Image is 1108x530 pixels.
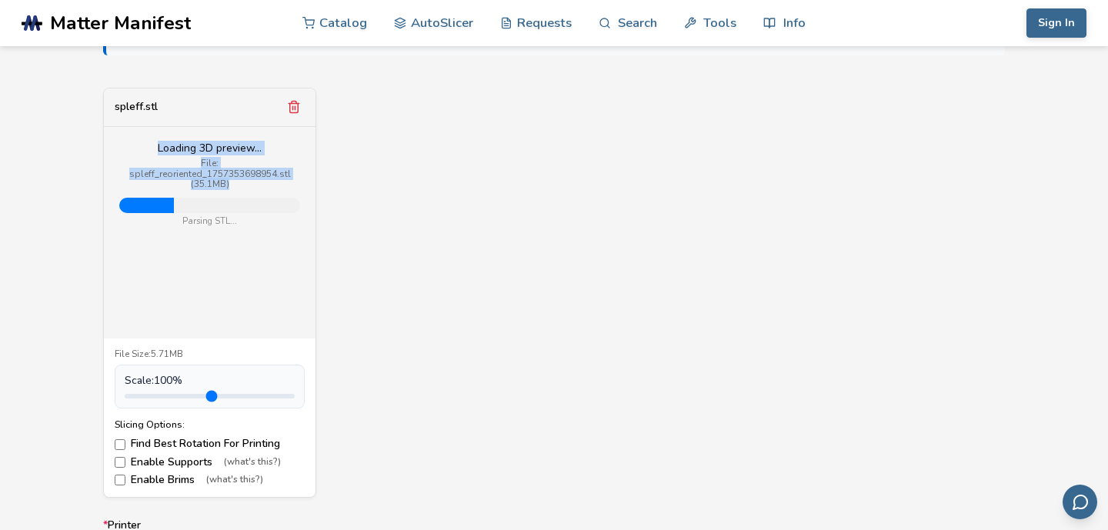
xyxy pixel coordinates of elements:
button: Sign In [1026,8,1086,38]
button: Send feedback via email [1063,485,1097,519]
div: spleff.stl [115,101,158,113]
label: Enable Brims [115,474,305,486]
label: Find Best Rotation For Printing [115,438,305,450]
strong: Model Controls: [117,36,192,47]
div: Loading 3D preview... [119,142,300,155]
div: Slicing Options: [115,419,305,430]
label: Enable Supports [115,456,305,468]
span: (what's this?) [224,457,281,468]
input: Enable Brims(what's this?) [115,475,125,485]
span: Scale: 100 % [125,375,182,387]
div: File: spleff_reoriented_1757353698954.stl (35.1MB) [119,158,300,190]
span: (what's this?) [206,475,263,485]
span: Matter Manifest [50,12,191,34]
span: Click and drag to rotate • Scroll to zoom • Right click and drag to pan [203,36,509,47]
input: Enable Supports(what's this?) [115,457,125,468]
button: Remove model [283,96,305,118]
input: Find Best Rotation For Printing [115,439,125,450]
div: Parsing STL... [119,217,300,227]
div: File Size: 5.71MB [115,349,305,360]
